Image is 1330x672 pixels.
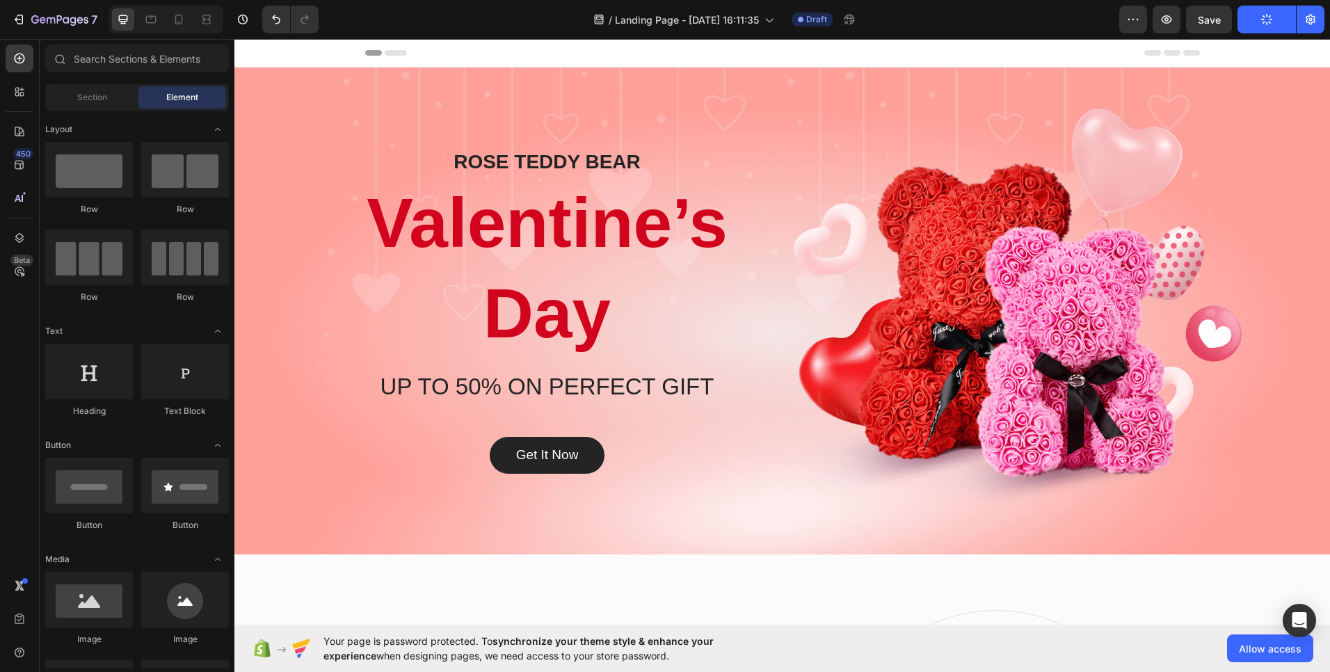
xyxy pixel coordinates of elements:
[6,6,104,33] button: 7
[10,255,33,266] div: Beta
[323,634,768,663] span: Your page is password protected. To when designing pages, we need access to your store password.
[1198,14,1221,26] span: Save
[45,291,133,303] div: Row
[207,320,229,342] span: Toggle open
[45,519,133,531] div: Button
[255,398,371,435] a: Get It Now
[141,405,229,417] div: Text Block
[234,39,1330,625] iframe: Design area
[45,439,71,451] span: Button
[45,123,72,136] span: Layout
[141,519,229,531] div: Button
[1227,634,1313,662] button: Allow access
[13,148,33,159] div: 450
[45,553,70,566] span: Media
[141,203,229,216] div: Row
[45,45,229,72] input: Search Sections & Elements
[615,13,759,27] span: Landing Page - [DATE] 16:11:35
[1186,6,1232,33] button: Save
[609,13,612,27] span: /
[1239,641,1301,656] span: Allow access
[45,203,133,216] div: Row
[262,6,319,33] div: Undo/Redo
[91,11,97,28] p: 7
[323,635,714,662] span: synchronize your theme style & enhance your experience
[207,434,229,456] span: Toggle open
[166,91,198,104] span: Element
[45,405,133,417] div: Heading
[207,548,229,570] span: Toggle open
[141,291,229,303] div: Row
[45,325,63,337] span: Text
[207,118,229,141] span: Toggle open
[141,633,229,646] div: Image
[1283,604,1316,637] div: Open Intercom Messenger
[806,13,827,26] span: Draft
[77,91,107,104] span: Section
[559,70,1007,475] img: Alt Image
[45,633,133,646] div: Image
[282,408,344,425] div: Get It Now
